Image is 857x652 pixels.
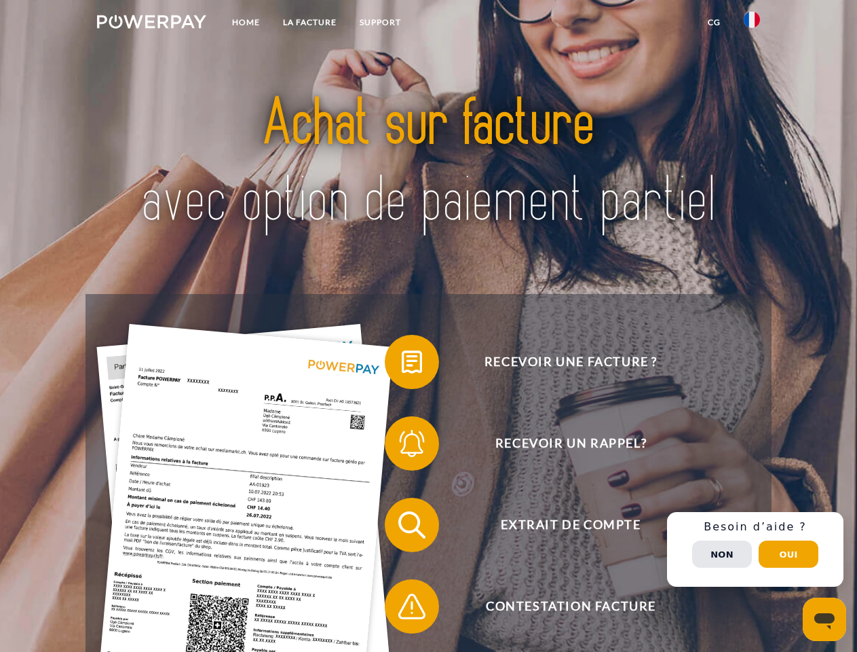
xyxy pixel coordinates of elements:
button: Extrait de compte [385,498,738,552]
button: Recevoir un rappel? [385,416,738,471]
span: Recevoir un rappel? [404,416,737,471]
span: Contestation Facture [404,579,737,634]
span: Extrait de compte [404,498,737,552]
button: Recevoir une facture ? [385,335,738,389]
button: Contestation Facture [385,579,738,634]
h3: Besoin d’aide ? [675,520,835,534]
img: fr [744,12,760,28]
img: qb_bell.svg [395,427,429,460]
div: Schnellhilfe [667,512,843,587]
img: title-powerpay_fr.svg [130,65,727,260]
img: qb_bill.svg [395,345,429,379]
a: LA FACTURE [271,10,348,35]
img: qb_search.svg [395,508,429,542]
span: Recevoir une facture ? [404,335,737,389]
iframe: Bouton de lancement de la fenêtre de messagerie [803,598,846,641]
a: Home [221,10,271,35]
a: Support [348,10,413,35]
img: logo-powerpay-white.svg [97,15,206,29]
img: qb_warning.svg [395,590,429,623]
a: CG [696,10,732,35]
button: Oui [759,541,818,568]
button: Non [692,541,752,568]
